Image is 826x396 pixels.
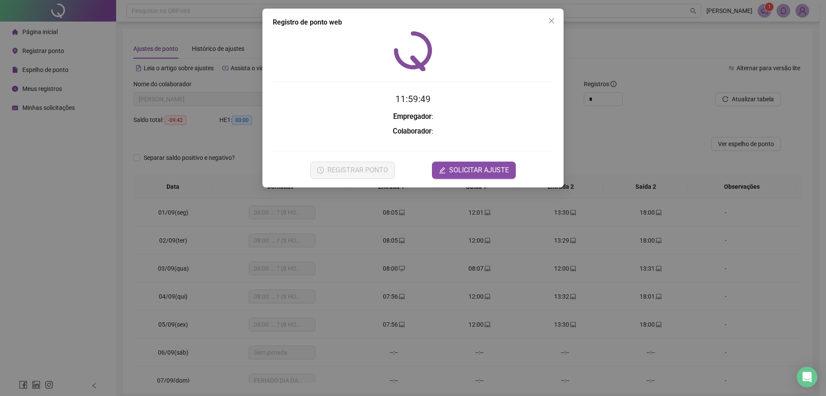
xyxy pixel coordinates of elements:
img: QRPoint [394,31,432,71]
h3: : [273,126,553,137]
h3: : [273,111,553,122]
span: close [548,17,555,24]
time: 11:59:49 [395,94,431,104]
strong: Empregador [393,112,431,121]
strong: Colaborador [393,127,431,135]
span: edit [439,167,446,174]
button: REGISTRAR PONTO [310,162,395,179]
div: Open Intercom Messenger [797,367,817,387]
span: SOLICITAR AJUSTE [449,165,509,175]
div: Registro de ponto web [273,17,553,28]
button: editSOLICITAR AJUSTE [432,162,516,179]
button: Close [545,14,558,28]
